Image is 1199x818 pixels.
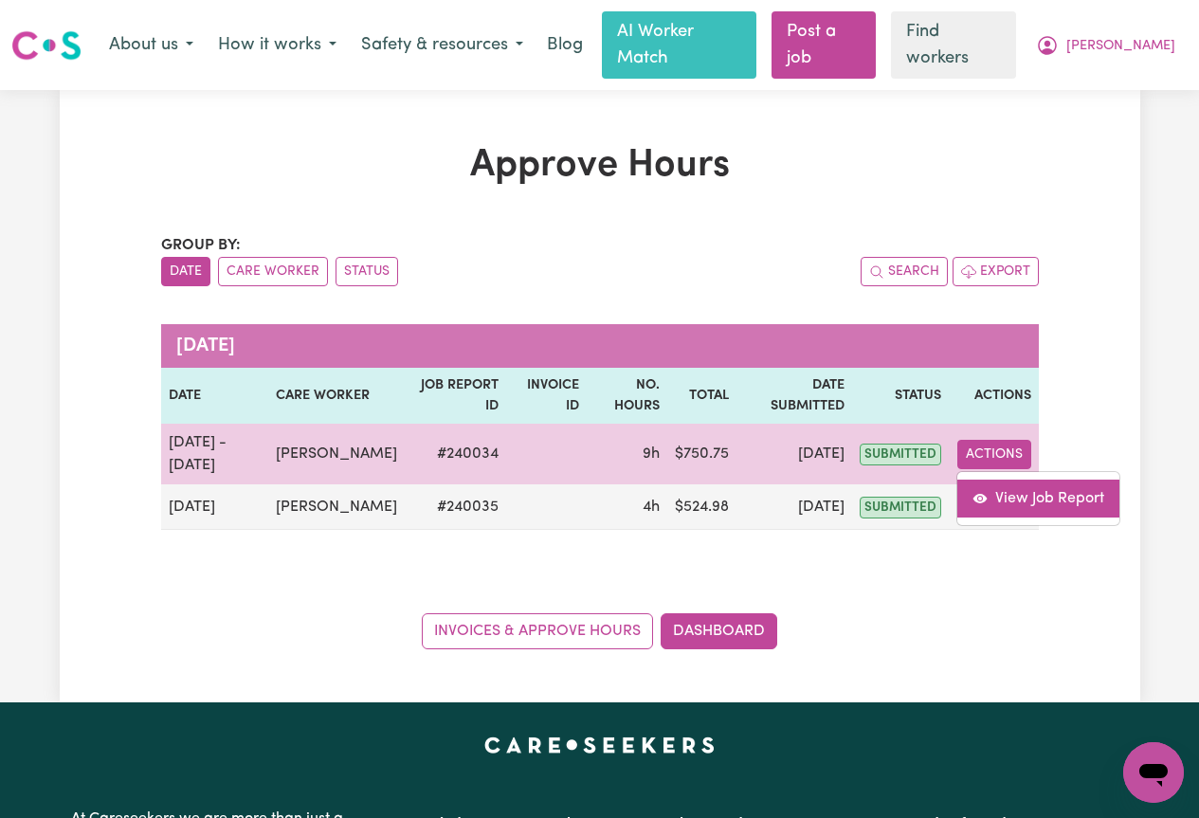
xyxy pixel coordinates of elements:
th: Status [852,368,949,424]
a: Careseekers logo [11,24,82,67]
button: sort invoices by care worker [218,257,328,286]
a: AI Worker Match [602,11,756,79]
button: My Account [1024,26,1188,65]
span: 9 hours [643,446,660,462]
img: Careseekers logo [11,28,82,63]
caption: [DATE] [161,324,1039,368]
a: Dashboard [661,613,777,649]
th: Date [161,368,268,424]
a: Blog [536,25,594,66]
button: sort invoices by date [161,257,210,286]
span: Group by: [161,238,241,253]
th: Care worker [268,368,405,424]
span: [PERSON_NAME] [1066,36,1175,57]
a: View job report 240034 [957,480,1119,518]
td: $ 524.98 [667,484,736,530]
span: 4 hours [643,500,660,515]
td: [PERSON_NAME] [268,484,405,530]
iframe: Button to launch messaging window [1123,742,1184,803]
a: Careseekers home page [484,736,715,752]
button: Search [861,257,948,286]
span: submitted [860,497,941,518]
td: [DATE] [736,424,852,484]
th: Total [667,368,736,424]
td: # 240034 [405,424,506,484]
a: Invoices & Approve Hours [422,613,653,649]
a: Post a job [772,11,876,79]
td: [DATE] - [DATE] [161,424,268,484]
td: [DATE] [161,484,268,530]
th: No. Hours [587,368,668,424]
td: [DATE] [736,484,852,530]
button: How it works [206,26,349,65]
button: Actions [957,440,1031,469]
div: Actions [956,471,1120,526]
td: [PERSON_NAME] [268,424,405,484]
button: Export [953,257,1039,286]
a: Find workers [891,11,1016,79]
th: Actions [949,368,1038,424]
th: Job Report ID [405,368,506,424]
th: Invoice ID [506,368,586,424]
button: About us [97,26,206,65]
th: Date Submitted [736,368,852,424]
h1: Approve Hours [161,143,1039,189]
td: # 240035 [405,484,506,530]
button: sort invoices by paid status [336,257,398,286]
button: Safety & resources [349,26,536,65]
td: $ 750.75 [667,424,736,484]
span: submitted [860,444,941,465]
